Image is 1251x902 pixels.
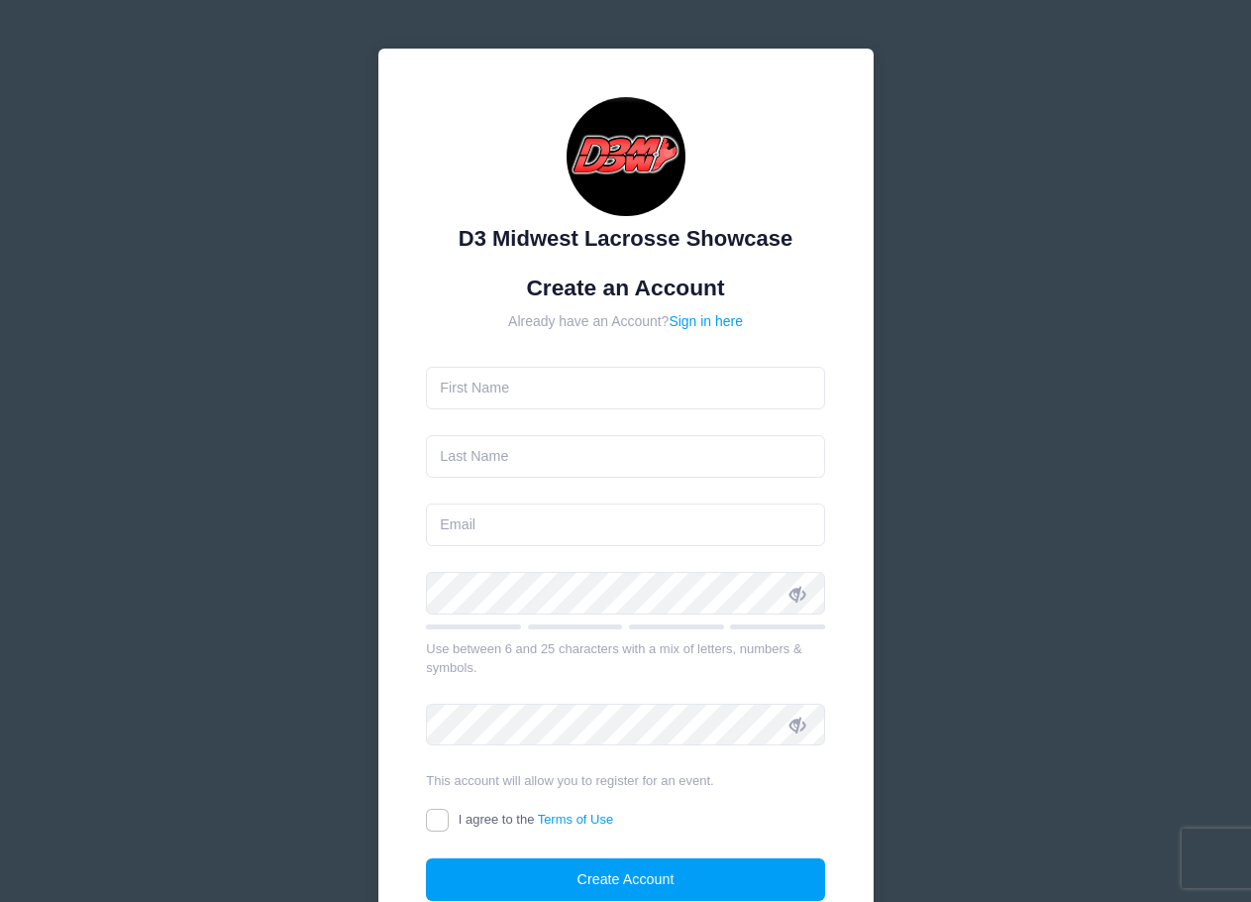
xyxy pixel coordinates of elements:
[426,771,825,791] div: This account will allow you to register for an event.
[426,435,825,478] input: Last Name
[567,97,685,216] img: D3 Midwest Lacrosse Showcase
[426,639,825,678] div: Use between 6 and 25 characters with a mix of letters, numbers & symbols.
[459,812,613,827] span: I agree to the
[426,275,825,301] h1: Create an Account
[538,812,614,827] a: Terms of Use
[426,504,825,546] input: Email
[426,222,825,255] div: D3 Midwest Lacrosse Showcase
[426,367,825,409] input: First Name
[669,313,743,329] a: Sign in here
[426,311,825,332] div: Already have an Account?
[426,809,449,832] input: I agree to theTerms of Use
[426,858,825,901] button: Create Account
